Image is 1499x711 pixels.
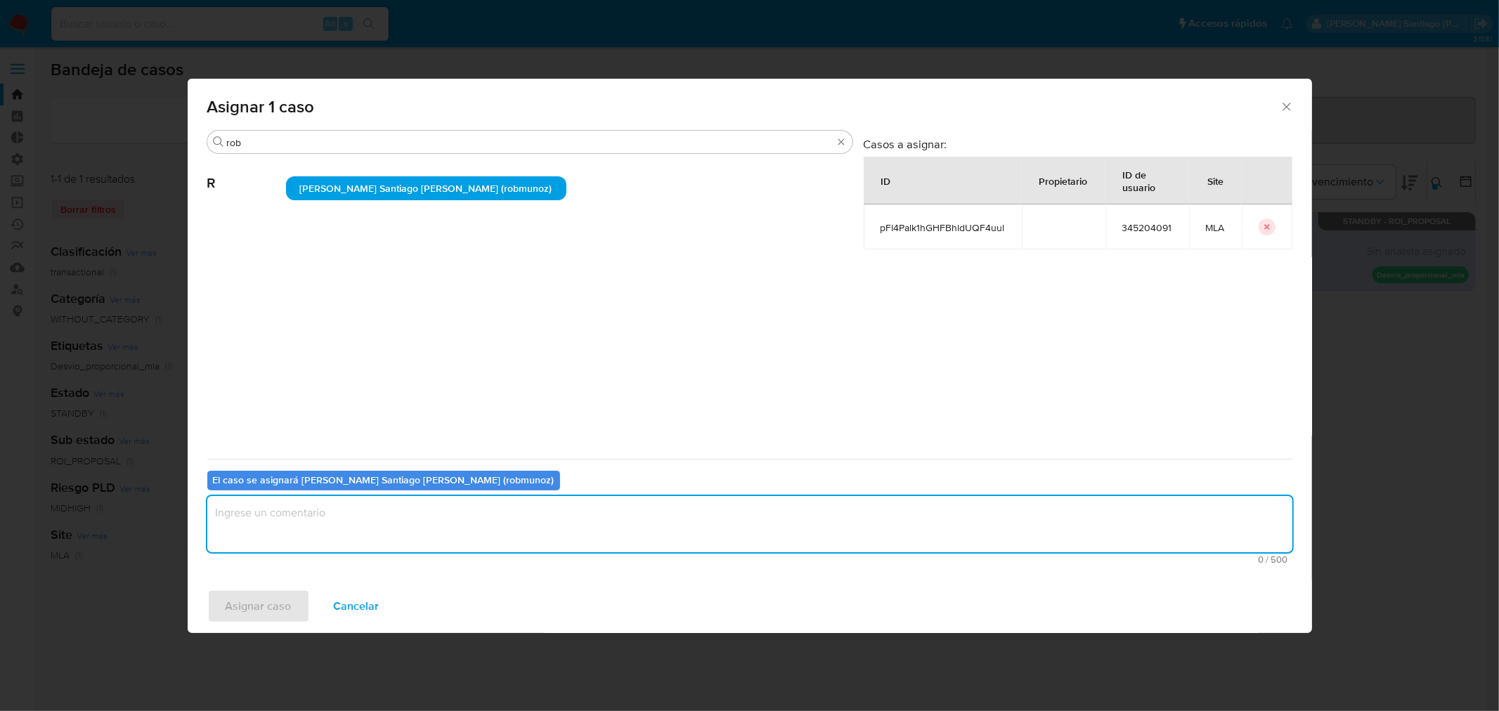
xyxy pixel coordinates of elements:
button: Borrar [836,136,847,148]
button: Cancelar [316,589,398,623]
div: ID [864,164,908,197]
span: Cancelar [334,591,379,622]
button: icon-button [1259,218,1276,235]
div: [PERSON_NAME] Santiago [PERSON_NAME] (robmunoz) [286,176,566,200]
span: R [207,154,286,192]
span: Asignar 1 caso [207,98,1280,115]
div: assign-modal [188,79,1312,633]
button: Cerrar ventana [1280,100,1292,112]
div: Site [1191,164,1241,197]
div: ID de usuario [1106,157,1188,204]
span: Máximo 500 caracteres [212,555,1288,564]
button: Buscar [213,136,224,148]
div: Propietario [1023,164,1105,197]
span: [PERSON_NAME] Santiago [PERSON_NAME] (robmunoz) [300,181,552,195]
h3: Casos a asignar: [864,137,1292,151]
span: MLA [1206,221,1225,234]
b: El caso se asignará [PERSON_NAME] Santiago [PERSON_NAME] (robmunoz) [213,473,554,487]
span: pFl4Palk1hGHFBhldUQF4uul [881,221,1005,234]
span: 345204091 [1122,221,1172,234]
input: Buscar analista [227,136,833,149]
